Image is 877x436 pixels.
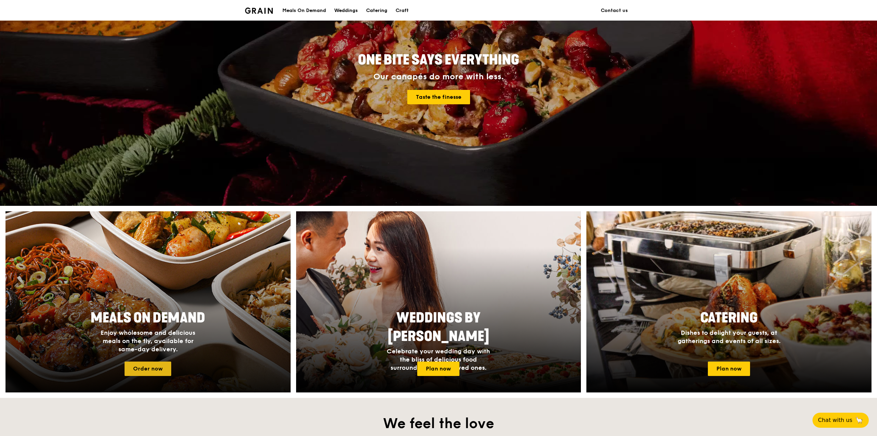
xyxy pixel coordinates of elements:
[91,310,205,326] span: Meals On Demand
[407,90,470,104] a: Taste the finesse
[387,347,490,372] span: Celebrate your wedding day with the bliss of delicious food surrounded by your loved ones.
[700,310,758,326] span: Catering
[708,362,750,376] a: Plan now
[358,52,519,68] span: ONE BITE SAYS EVERYTHING
[101,329,195,353] span: Enjoy wholesome and delicious meals on the fly, available for same-day delivery.
[330,0,362,21] a: Weddings
[597,0,632,21] a: Contact us
[586,211,872,392] img: catering-card.e1cfaf3e.jpg
[678,329,781,345] span: Dishes to delight your guests, at gatherings and events of all sizes.
[586,211,872,392] a: CateringDishes to delight your guests, at gatherings and events of all sizes.Plan now
[812,413,869,428] button: Chat with us🦙
[5,211,291,392] a: Meals On DemandEnjoy wholesome and delicious meals on the fly, available for same-day delivery.Or...
[362,0,391,21] a: Catering
[391,0,413,21] a: Craft
[245,8,273,14] img: Grain
[417,362,459,376] a: Plan now
[855,416,863,424] span: 🦙
[366,0,387,21] div: Catering
[315,72,562,82] div: Our canapés do more with less.
[396,0,409,21] div: Craft
[282,0,326,21] div: Meals On Demand
[296,211,581,392] a: Weddings by [PERSON_NAME]Celebrate your wedding day with the bliss of delicious food surrounded b...
[125,362,171,376] a: Order now
[818,416,852,424] span: Chat with us
[334,0,358,21] div: Weddings
[388,310,489,345] span: Weddings by [PERSON_NAME]
[296,211,581,392] img: weddings-card.4f3003b8.jpg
